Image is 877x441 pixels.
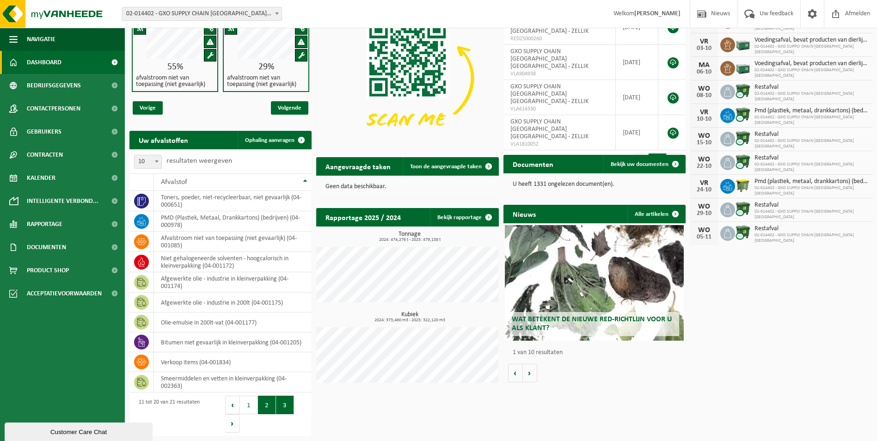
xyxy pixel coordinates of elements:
[695,132,713,140] div: WO
[512,316,672,332] span: Wat betekent de nieuwe RED-richtlijn voor u als klant?
[616,80,658,115] td: [DATE]
[513,349,681,356] p: 1 van 10 resultaten
[258,396,276,414] button: 2
[523,364,537,382] button: Volgende
[508,364,523,382] button: Vorige
[27,190,98,213] span: Intelligente verbond...
[316,157,400,175] h2: Aangevraagde taken
[133,101,163,115] span: Vorige
[754,107,868,115] span: Pmd (plastiek, metaal, drankkartons) (bedrijven)
[503,155,563,173] h2: Documenten
[154,252,312,272] td: niet gehalogeneerde solventen - hoogcalorisch in kleinverpakking (04-001172)
[136,75,214,88] h4: afvalstroom niet van toepassing (niet gevaarlijk)
[735,130,751,146] img: WB-1100-CU
[503,205,545,223] h2: Nieuws
[735,225,751,240] img: WB-1100-CU
[754,138,868,149] span: 02-014402 - GXO SUPPLY CHAIN [GEOGRAPHIC_DATA] [GEOGRAPHIC_DATA]
[154,232,312,252] td: afvalstroom niet van toepassing (niet gevaarlijk) (04-001085)
[627,205,685,223] a: Alle artikelen
[27,166,55,190] span: Kalender
[695,227,713,234] div: WO
[154,293,312,312] td: afgewerkte olie - industrie in 200lt (04-001175)
[123,7,282,20] span: 02-014402 - GXO SUPPLY CHAIN BELGIUM NV - ZELLIK
[154,312,312,332] td: olie-emulsie in 200lt-vat (04-001177)
[616,115,658,150] td: [DATE]
[754,91,868,102] span: 02-014402 - GXO SUPPLY CHAIN [GEOGRAPHIC_DATA] [GEOGRAPHIC_DATA]
[695,163,713,170] div: 22-10
[754,115,868,126] span: 02-014402 - GXO SUPPLY CHAIN [GEOGRAPHIC_DATA] [GEOGRAPHIC_DATA]
[735,154,751,170] img: WB-1100-CU
[403,157,498,176] a: Toon de aangevraagde taken
[695,210,713,217] div: 29-10
[129,131,197,149] h2: Uw afvalstoffen
[321,231,498,242] h3: Tonnage
[27,28,55,51] span: Navigatie
[634,10,681,17] strong: [PERSON_NAME]
[27,282,102,305] span: Acceptatievoorwaarden
[166,157,232,165] label: resultaten weergeven
[321,312,498,323] h3: Kubiek
[695,140,713,146] div: 15-10
[316,10,498,147] img: Download de VHEPlus App
[321,238,498,242] span: 2024: 474,276 t - 2025: 479,158 t
[224,62,308,72] div: 29%
[754,154,868,162] span: Restafval
[754,131,868,138] span: Restafval
[695,85,713,92] div: WO
[695,69,713,75] div: 06-10
[735,60,751,75] img: PB-LB-0680-HPE-GN-01
[154,372,312,392] td: smeermiddelen en vetten in kleinverpakking (04-002363)
[695,203,713,210] div: WO
[510,70,608,78] span: VLA904938
[695,187,713,193] div: 24-10
[754,209,868,220] span: 02-014402 - GXO SUPPLY CHAIN [GEOGRAPHIC_DATA] [GEOGRAPHIC_DATA]
[754,225,868,233] span: Restafval
[754,178,868,185] span: Pmd (plastiek, metaal, drankkartons) (bedrijven)
[695,45,713,52] div: 03-10
[754,44,868,55] span: 02-014402 - GXO SUPPLY CHAIN [GEOGRAPHIC_DATA] [GEOGRAPHIC_DATA]
[27,51,61,74] span: Dashboard
[27,259,69,282] span: Product Shop
[225,414,239,433] button: Next
[510,83,589,105] span: GXO SUPPLY CHAIN [GEOGRAPHIC_DATA] [GEOGRAPHIC_DATA] - ZELLIK
[316,208,410,226] h2: Rapportage 2025 / 2024
[754,162,868,173] span: 02-014402 - GXO SUPPLY CHAIN [GEOGRAPHIC_DATA] [GEOGRAPHIC_DATA]
[5,421,154,441] iframe: chat widget
[754,67,868,79] span: 02-014402 - GXO SUPPLY CHAIN [GEOGRAPHIC_DATA] [GEOGRAPHIC_DATA]
[695,179,713,187] div: VR
[134,155,162,169] span: 10
[735,83,751,99] img: WB-1100-CU
[321,318,498,323] span: 2024: 373,460 m3 - 2025: 322,120 m3
[240,396,258,414] button: 1
[154,272,312,293] td: afgewerkte olie - industrie in kleinverpakking (04-001174)
[154,211,312,232] td: PMD (Plastiek, Metaal, Drankkartons) (bedrijven) (04-000978)
[510,48,589,70] span: GXO SUPPLY CHAIN [GEOGRAPHIC_DATA] [GEOGRAPHIC_DATA] - ZELLIK
[133,62,217,72] div: 55%
[616,45,658,80] td: [DATE]
[754,37,868,44] span: Voedingsafval, bevat producten van dierlijke oorsprong, gemengde verpakking (exc...
[510,141,608,148] span: VLA1810052
[245,137,294,143] span: Ophaling aanvragen
[754,233,868,244] span: 02-014402 - GXO SUPPLY CHAIN [GEOGRAPHIC_DATA] [GEOGRAPHIC_DATA]
[135,155,161,168] span: 10
[695,61,713,69] div: MA
[510,105,608,113] span: VLA614330
[695,109,713,116] div: VR
[27,236,66,259] span: Documenten
[410,164,482,170] span: Toon de aangevraagde taken
[225,396,240,414] button: Previous
[271,101,308,115] span: Volgende
[510,35,608,43] span: RED25000260
[510,118,589,140] span: GXO SUPPLY CHAIN [GEOGRAPHIC_DATA] [GEOGRAPHIC_DATA] - ZELLIK
[430,208,498,227] a: Bekijk rapportage
[754,185,868,196] span: 02-014402 - GXO SUPPLY CHAIN [GEOGRAPHIC_DATA] [GEOGRAPHIC_DATA]
[735,36,751,52] img: PB-LB-0680-HPE-GN-01
[27,97,80,120] span: Contactpersonen
[754,60,868,67] span: Voedingsafval, bevat producten van dierlijke oorsprong, gemengde verpakking (exc...
[154,332,312,352] td: bitumen niet gevaarlijk in kleinverpakking (04-001205)
[154,352,312,372] td: verkoop items (04-001834)
[754,84,868,91] span: Restafval
[513,181,676,188] p: U heeft 1331 ongelezen document(en).
[276,396,294,414] button: 3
